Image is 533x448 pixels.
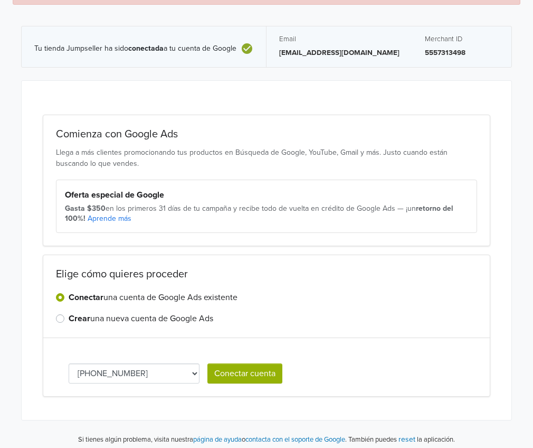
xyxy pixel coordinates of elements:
p: También puedes la aplicación. [347,433,455,445]
button: reset [398,433,415,445]
p: [EMAIL_ADDRESS][DOMAIN_NAME] [279,48,399,58]
h5: Merchant ID [425,35,499,43]
label: una nueva cuenta de Google Ads [69,312,213,325]
p: Llega a más clientes promocionando tus productos en Búsqueda de Google, YouTube, Gmail y más. Jus... [56,147,477,169]
h2: Elige cómo quieres proceder [56,268,477,281]
strong: Gasta [65,204,85,213]
label: una cuenta de Google Ads existente [69,291,237,304]
strong: Crear [69,313,90,324]
b: conectada [128,44,164,53]
strong: Oferta especial de Google [65,190,164,200]
div: en los primeros 31 días de tu campaña y recibe todo de vuelta en crédito de Google Ads — ¡un [65,203,468,224]
p: Si tienes algún problema, visita nuestra o . [78,435,347,445]
span: Tu tienda Jumpseller ha sido a tu cuenta de Google [34,44,236,53]
button: Conectar cuenta [207,363,282,384]
a: contacta con el soporte de Google [245,435,345,444]
h5: Email [279,35,399,43]
strong: Conectar [69,292,103,303]
h2: Comienza con Google Ads [56,128,477,141]
a: Aprende más [88,214,131,223]
p: 5557313498 [425,48,499,58]
strong: $350 [87,204,106,213]
a: página de ayuda [193,435,242,444]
